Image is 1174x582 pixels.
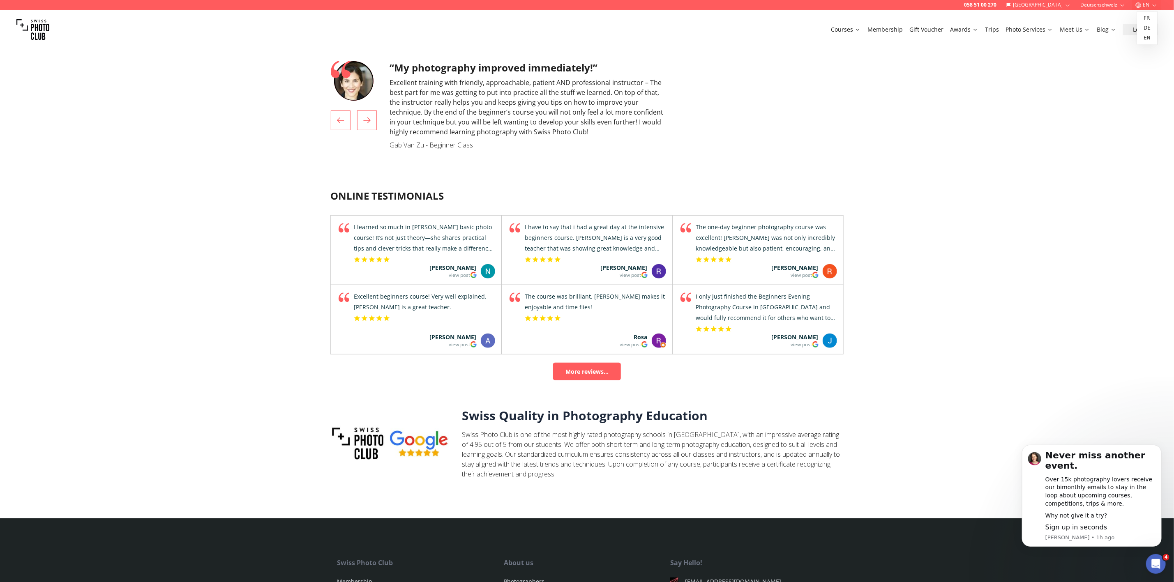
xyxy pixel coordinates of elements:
a: Meet Us [1060,25,1090,34]
img: Swiss photo club [16,13,49,46]
button: Meet Us [1056,24,1093,35]
button: Gift Voucher [906,24,947,35]
iframe: Intercom live chat [1146,554,1166,574]
a: en [1139,33,1156,43]
p: Swiss Photo Club is one of the most highly rated photography schools in [GEOGRAPHIC_DATA], with a... [462,430,844,479]
img: eduoua [331,408,449,479]
button: Courses [828,24,864,35]
button: Membership [864,24,906,35]
span: 4 [1163,554,1169,561]
a: 058 51 00 270 [964,2,996,8]
iframe: Intercom notifications message [1010,432,1174,560]
a: Photo Services [1006,25,1053,34]
a: Blog [1097,25,1116,34]
div: Swiss Photo Club [337,558,504,568]
button: Blog [1093,24,1120,35]
button: Login [1123,24,1158,35]
a: Trips [985,25,999,34]
span: Gab Van Zu - Beginner Class [390,140,473,150]
img: reviews [334,61,374,101]
h3: Swiss Quality in Photography Education [462,408,844,423]
span: Excellent training with friendly, approachable, patient AND professional instructor – The best pa... [390,78,664,136]
a: de [1139,23,1156,33]
div: EN [1137,12,1158,45]
button: Photo Services [1002,24,1056,35]
a: fr [1139,14,1156,23]
div: About us [504,558,670,568]
a: Gift Voucher [909,25,943,34]
a: Awards [950,25,978,34]
div: Say Hello! [670,558,837,568]
swiper-slide: 1 / 4 [331,61,844,150]
a: Membership [867,25,903,34]
h3: ONLINE TESTIMONIALS [331,189,844,202]
a: Courses [831,25,861,34]
button: Trips [982,24,1002,35]
img: quotes [331,61,351,78]
div: “My photography improved immediately!” [390,61,666,74]
button: Awards [947,24,982,35]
